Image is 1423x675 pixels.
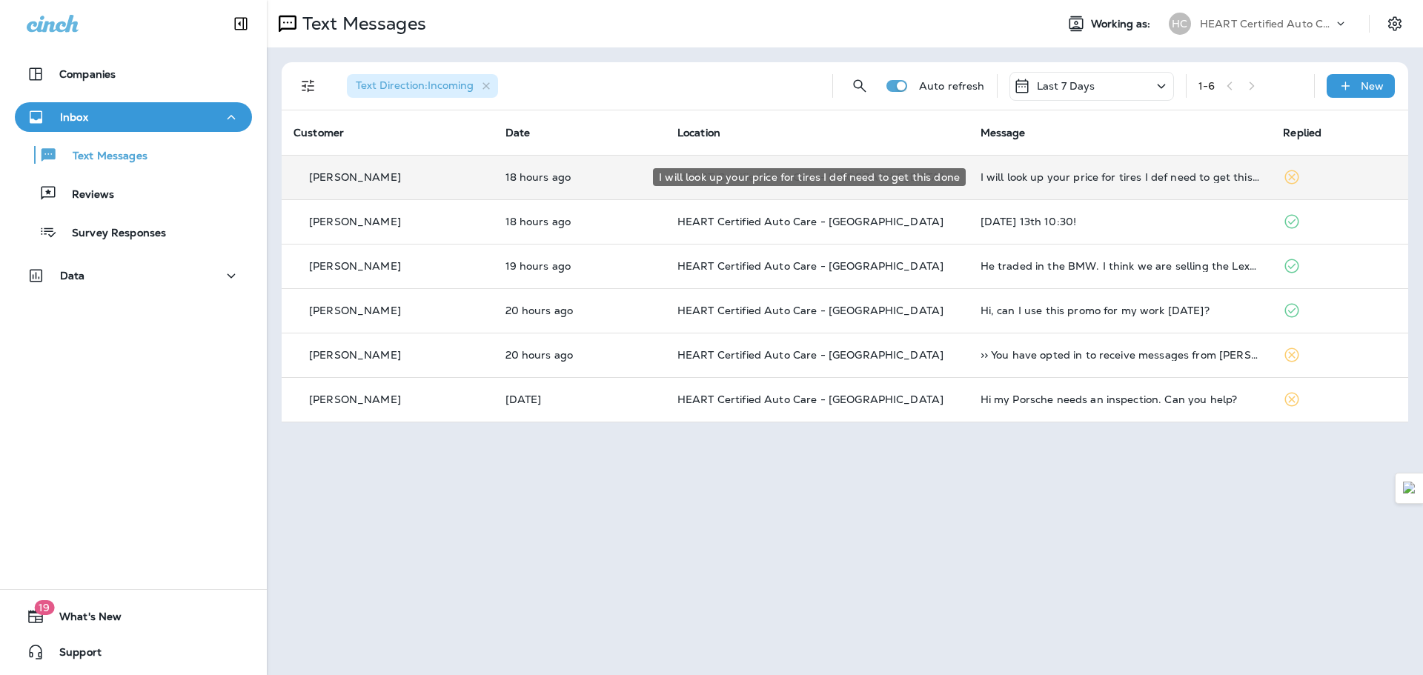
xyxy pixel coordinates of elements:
button: Filters [293,71,323,101]
div: Hi, can I use this promo for my work today? [981,305,1260,316]
span: Location [677,126,720,139]
div: Monday 13th 10:30! [981,216,1260,227]
button: Reviews [15,178,252,209]
span: HEART Certified Auto Care - [GEOGRAPHIC_DATA] [677,393,943,406]
p: [PERSON_NAME] [309,349,401,361]
button: Survey Responses [15,216,252,247]
p: Text Messages [58,150,147,164]
button: Data [15,261,252,290]
div: >> You have opted in to receive messages from Oppenheimer & Co. Inc. Msg frequency varies. Msg & ... [981,349,1260,361]
p: New [1361,80,1384,92]
span: Support [44,646,102,664]
span: Customer [293,126,344,139]
p: Oct 7, 2025 11:12 AM [505,349,654,361]
button: Support [15,637,252,667]
p: Oct 4, 2025 01:46 PM [505,393,654,405]
span: HEART Certified Auto Care - [GEOGRAPHIC_DATA] [677,348,943,362]
p: [PERSON_NAME] [309,305,401,316]
p: [PERSON_NAME] [309,393,401,405]
button: Collapse Sidebar [220,9,262,39]
p: Oct 7, 2025 01:44 PM [505,171,654,183]
span: Working as: [1091,18,1154,30]
button: Search Messages [845,71,875,101]
span: HEART Certified Auto Care - [GEOGRAPHIC_DATA] [677,215,943,228]
div: 1 - 6 [1198,80,1215,92]
span: HEART Certified Auto Care - [GEOGRAPHIC_DATA] [677,259,943,273]
img: Detect Auto [1403,482,1416,495]
div: I will look up your price for tires I def need to get this done [981,171,1260,183]
p: Survey Responses [57,227,166,241]
div: HC [1169,13,1191,35]
p: Oct 7, 2025 11:24 AM [505,305,654,316]
p: Data [60,270,85,282]
span: Text Direction : Incoming [356,79,474,92]
p: Text Messages [296,13,426,35]
p: Oct 7, 2025 12:08 PM [505,260,654,272]
p: [PERSON_NAME] [309,260,401,272]
div: He traded in the BMW. I think we are selling the Lexus. [981,260,1260,272]
button: Text Messages [15,139,252,170]
p: Reviews [57,188,114,202]
p: Inbox [60,111,88,123]
p: Auto refresh [919,80,985,92]
p: [PERSON_NAME] [309,171,401,183]
div: Text Direction:Incoming [347,74,498,98]
span: Replied [1283,126,1321,139]
span: Date [505,126,531,139]
p: Oct 7, 2025 01:07 PM [505,216,654,227]
button: Inbox [15,102,252,132]
span: What's New [44,611,122,628]
p: Last 7 Days [1037,80,1095,92]
p: [PERSON_NAME] [309,216,401,227]
span: Message [981,126,1026,139]
button: 19What's New [15,602,252,631]
button: Companies [15,59,252,89]
p: HEART Certified Auto Care [1200,18,1333,30]
button: Settings [1381,10,1408,37]
span: 19 [34,600,54,615]
span: HEART Certified Auto Care - [GEOGRAPHIC_DATA] [677,304,943,317]
div: I will look up your price for tires I def need to get this done [653,168,966,186]
div: Hi my Porsche needs an inspection. Can you help? [981,393,1260,405]
p: Companies [59,68,116,80]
